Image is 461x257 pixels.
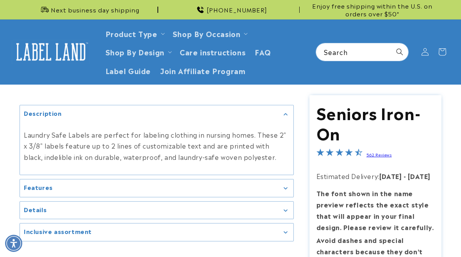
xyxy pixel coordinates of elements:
[105,66,151,75] span: Label Guide
[20,223,293,241] summary: Inclusive assortment
[303,2,441,17] span: Enjoy free shipping within the U.S. on orders over $50*
[168,24,251,43] summary: Shop By Occasion
[20,179,293,197] summary: Features
[180,47,245,56] span: Care instructions
[173,29,241,38] span: Shop By Occasion
[20,105,293,123] summary: Description
[9,37,93,67] a: Label Land
[316,188,434,231] strong: The font shown in the name preview reflects the exact style that will appear in your final design...
[366,152,392,157] a: 562 Reviews
[24,183,53,191] h2: Features
[316,170,435,182] p: Estimated Delivery:
[24,109,62,117] h2: Description
[316,102,435,143] h1: Seniors Iron-On
[391,43,408,60] button: Search
[20,202,293,219] summary: Details
[20,105,294,241] media-gallery: Gallery Viewer
[250,43,276,61] a: FAQ
[155,61,250,80] a: Join Affiliate Program
[105,46,164,57] a: Shop By Design
[379,171,402,181] strong: [DATE]
[404,171,406,181] strong: -
[160,66,245,75] span: Join Affiliate Program
[51,6,139,14] span: Next business day shipping
[255,47,271,56] span: FAQ
[101,24,168,43] summary: Product Type
[408,171,431,181] strong: [DATE]
[105,28,157,39] a: Product Type
[383,223,453,249] iframe: Gorgias live chat messenger
[24,206,46,213] h2: Details
[316,149,363,159] span: 4.4-star overall rating
[12,40,90,64] img: Label Land
[175,43,250,61] a: Care instructions
[24,129,289,163] p: Laundry Safe Labels are perfect for labeling clothing in nursing homes. These 2" x 3/8" labels fe...
[207,6,267,14] span: [PHONE_NUMBER]
[5,235,22,252] div: Accessibility Menu
[101,61,156,80] a: Label Guide
[101,43,175,61] summary: Shop By Design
